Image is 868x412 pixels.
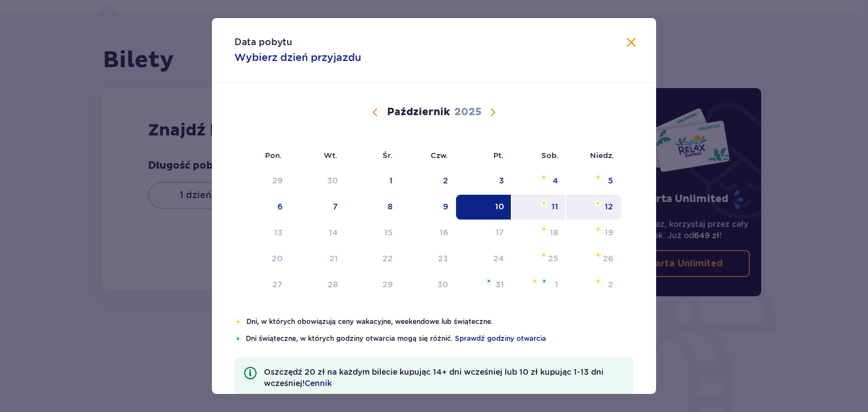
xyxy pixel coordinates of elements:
[493,253,504,264] div: 24
[346,273,401,297] td: Not available. środa, 29 października 2025
[401,247,457,271] td: Not available. czwartek, 23 października 2025
[346,195,401,220] td: Choose środa, 8 października 2025 as your check-out date. It’s available.
[265,151,282,160] small: Pon.
[290,195,346,220] td: Choose wtorek, 7 października 2025 as your check-out date. It’s available.
[496,279,504,290] div: 31
[437,279,448,290] div: 30
[235,221,290,246] td: Not available. poniedziałek, 13 października 2025
[496,227,504,238] div: 17
[566,221,621,246] td: Not available. niedziela, 19 października 2025
[346,247,401,271] td: Not available. środa, 22 października 2025
[552,201,558,212] div: 11
[456,195,512,220] td: Selected as start date. piątek, 10 października 2025
[553,175,558,186] div: 4
[401,195,457,220] td: Choose czwartek, 9 października 2025 as your check-out date. It’s available.
[443,201,448,212] div: 9
[401,169,457,194] td: Choose czwartek, 2 października 2025 as your check-out date. It’s available.
[383,253,393,264] div: 22
[329,253,338,264] div: 21
[272,253,283,264] div: 20
[550,227,558,238] div: 18
[431,151,448,160] small: Czw.
[383,151,393,160] small: Śr.
[235,195,290,220] td: Choose poniedziałek, 6 października 2025 as your check-out date. It’s available.
[512,169,567,194] td: Choose sobota, 4 października 2025 as your check-out date. It’s available.
[290,169,346,194] td: Choose wtorek, 30 września 2025 as your check-out date. It’s available.
[274,227,283,238] div: 13
[272,279,283,290] div: 27
[512,195,567,220] td: Choose sobota, 11 października 2025 as your check-out date. It’s available.
[333,201,338,212] div: 7
[235,247,290,271] td: Not available. poniedziałek, 20 października 2025
[555,279,558,290] div: 1
[324,151,337,160] small: Wt.
[346,169,401,194] td: Choose środa, 1 października 2025 as your check-out date. It’s available.
[456,273,512,297] td: Not available. piątek, 31 października 2025
[277,201,283,212] div: 6
[212,83,656,317] div: Calendar
[290,247,346,271] td: Not available. wtorek, 21 października 2025
[272,175,283,186] div: 29
[493,151,504,160] small: Pt.
[389,175,393,186] div: 1
[383,279,393,290] div: 29
[566,195,621,220] td: Choose niedziela, 12 października 2025 as your check-out date. It’s available.
[401,273,457,297] td: Not available. czwartek, 30 października 2025
[512,247,567,271] td: Not available. sobota, 25 października 2025
[499,175,504,186] div: 3
[290,221,346,246] td: Not available. wtorek, 14 października 2025
[384,227,393,238] div: 15
[440,227,448,238] div: 16
[566,169,621,194] td: Choose niedziela, 5 października 2025 as your check-out date. It’s available.
[456,247,512,271] td: Not available. piątek, 24 października 2025
[456,169,512,194] td: Choose piątek, 3 października 2025 as your check-out date. It’s available.
[495,201,504,212] div: 10
[512,273,567,297] td: Not available. sobota, 1 listopada 2025
[290,273,346,297] td: Not available. wtorek, 28 października 2025
[541,151,559,160] small: Sob.
[235,169,290,194] td: Choose poniedziałek, 29 września 2025 as your check-out date. It’s available.
[456,221,512,246] td: Not available. piątek, 17 października 2025
[329,227,338,238] div: 14
[566,273,621,297] td: Not available. niedziela, 2 listopada 2025
[512,221,567,246] td: Not available. sobota, 18 października 2025
[346,221,401,246] td: Not available. środa, 15 października 2025
[327,175,338,186] div: 30
[401,221,457,246] td: Not available. czwartek, 16 października 2025
[590,151,614,160] small: Niedz.
[566,247,621,271] td: Not available. niedziela, 26 października 2025
[388,201,393,212] div: 8
[548,253,558,264] div: 25
[235,273,290,297] td: Not available. poniedziałek, 27 października 2025
[438,253,448,264] div: 23
[387,106,450,119] p: Październik
[454,106,481,119] p: 2025
[443,175,448,186] div: 2
[328,279,338,290] div: 28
